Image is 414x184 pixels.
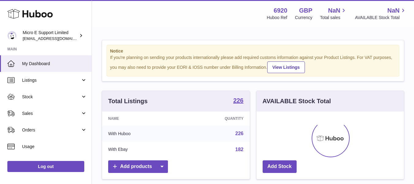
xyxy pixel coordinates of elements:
[22,111,81,116] span: Sales
[180,112,250,126] th: Quantity
[23,36,90,41] span: [EMAIL_ADDRESS][DOMAIN_NAME]
[320,15,347,21] span: Total sales
[22,127,81,133] span: Orders
[102,112,180,126] th: Name
[274,6,287,15] strong: 6920
[387,6,400,15] span: NaN
[108,160,168,173] a: Add products
[267,61,305,73] a: View Listings
[235,147,244,152] a: 182
[263,160,297,173] a: Add Stock
[233,97,243,104] strong: 226
[295,15,313,21] div: Currency
[267,15,287,21] div: Huboo Ref
[299,6,312,15] strong: GBP
[320,6,347,21] a: NaN Total sales
[355,15,407,21] span: AVAILABLE Stock Total
[263,97,331,105] h3: AVAILABLE Stock Total
[22,94,81,100] span: Stock
[22,144,87,150] span: Usage
[110,48,396,54] strong: Notice
[328,6,340,15] span: NaN
[22,77,81,83] span: Listings
[108,97,148,105] h3: Total Listings
[235,131,244,136] a: 226
[355,6,407,21] a: NaN AVAILABLE Stock Total
[23,30,78,41] div: Micro E Support Limited
[110,55,396,73] div: If you're planning on sending your products internationally please add required customs informati...
[102,142,180,158] td: With Ebay
[7,31,17,40] img: contact@micropcsupport.com
[233,97,243,105] a: 226
[7,161,84,172] a: Log out
[102,126,180,142] td: With Huboo
[22,61,87,67] span: My Dashboard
